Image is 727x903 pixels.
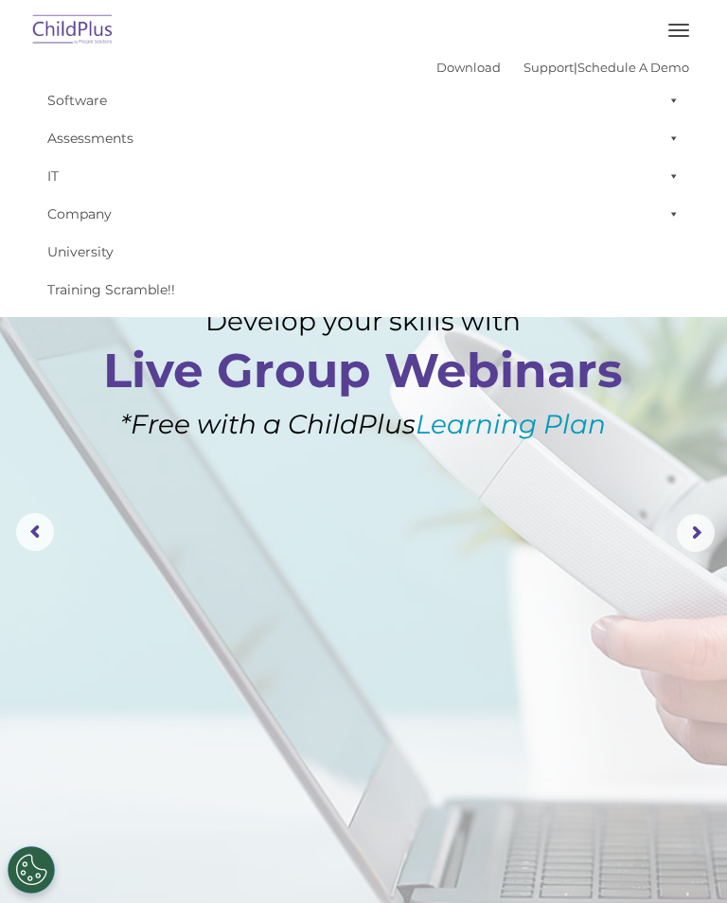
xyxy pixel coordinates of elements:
a: IT [38,157,689,195]
button: Cookies Settings [8,846,55,894]
a: Support [523,60,574,75]
a: Assessments [38,119,689,157]
a: Company [38,195,689,233]
img: ChildPlus by Procare Solutions [28,9,117,53]
a: Software [38,81,689,119]
a: Download [436,60,501,75]
a: Learning Plan [416,408,606,440]
a: Schedule A Demo [577,60,689,75]
rs-layer: Live Group Webinars [62,346,664,395]
rs-layer: *Free with a ChildPlus [99,409,627,440]
rs-layer: Develop your skills with [99,306,627,337]
a: University [38,233,689,271]
font: | [436,60,689,75]
a: Training Scramble!! [38,271,689,309]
